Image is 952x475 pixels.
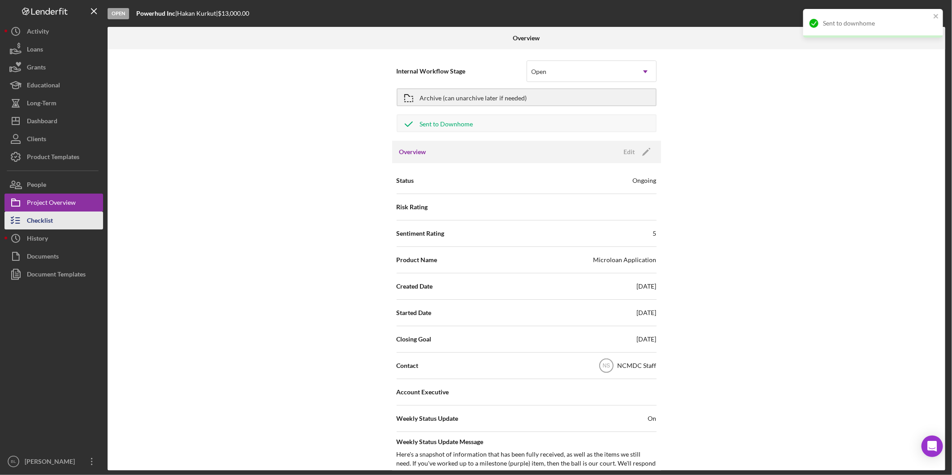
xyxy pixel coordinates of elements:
[177,10,218,17] div: Hakan Kurkut |
[397,176,414,185] span: Status
[397,203,428,212] span: Risk Rating
[619,145,654,159] button: Edit
[397,282,433,291] span: Created Date
[11,459,16,464] text: BL
[397,88,657,106] button: Archive (can unarchive later if needed)
[27,94,56,114] div: Long-Term
[397,388,449,397] span: Account Executive
[532,68,547,75] div: Open
[27,212,53,232] div: Checklist
[420,89,527,105] div: Archive (can unarchive later if needed)
[4,22,103,40] button: Activity
[27,112,57,132] div: Dashboard
[4,58,103,76] button: Grants
[4,148,103,166] button: Product Templates
[4,453,103,471] button: BL[PERSON_NAME]
[933,13,939,21] button: close
[397,437,657,446] span: Weekly Status Update Message
[27,22,49,43] div: Activity
[27,265,86,285] div: Document Templates
[420,115,473,131] div: Sent to Downhome
[4,40,103,58] button: Loans
[27,229,48,250] div: History
[4,229,103,247] button: History
[397,229,445,238] span: Sentiment Rating
[593,255,657,264] div: Microloan Application
[513,35,540,42] b: Overview
[136,9,175,17] b: Powerhud Inc
[637,308,657,317] div: [DATE]
[4,194,103,212] button: Project Overview
[22,453,81,473] div: [PERSON_NAME]
[633,176,657,185] div: Ongoing
[27,58,46,78] div: Grants
[397,114,657,132] button: Sent to Downhome
[618,361,657,370] div: NCMDC Staff
[136,10,177,17] div: |
[397,414,459,423] span: Weekly Status Update
[637,335,657,344] div: [DATE]
[397,308,432,317] span: Started Date
[27,194,76,214] div: Project Overview
[4,76,103,94] button: Educational
[4,265,103,283] button: Document Templates
[27,247,59,268] div: Documents
[27,130,46,150] div: Clients
[397,361,419,370] span: Contact
[648,414,657,423] span: On
[637,282,657,291] div: [DATE]
[27,148,79,168] div: Product Templates
[108,8,129,19] div: Open
[27,176,46,196] div: People
[624,145,635,159] div: Edit
[4,94,103,112] button: Long-Term
[4,130,103,148] button: Clients
[397,255,437,264] span: Product Name
[602,363,610,369] text: NS
[823,20,930,27] div: Sent to downhome
[397,67,527,76] span: Internal Workflow Stage
[218,10,252,17] div: $13,000.00
[4,112,103,130] button: Dashboard
[922,436,943,457] div: Open Intercom Messenger
[27,76,60,96] div: Educational
[397,335,432,344] span: Closing Goal
[4,212,103,229] button: Checklist
[27,40,43,60] div: Loans
[4,176,103,194] button: People
[4,247,103,265] button: Documents
[399,147,426,156] h3: Overview
[653,229,657,238] div: 5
